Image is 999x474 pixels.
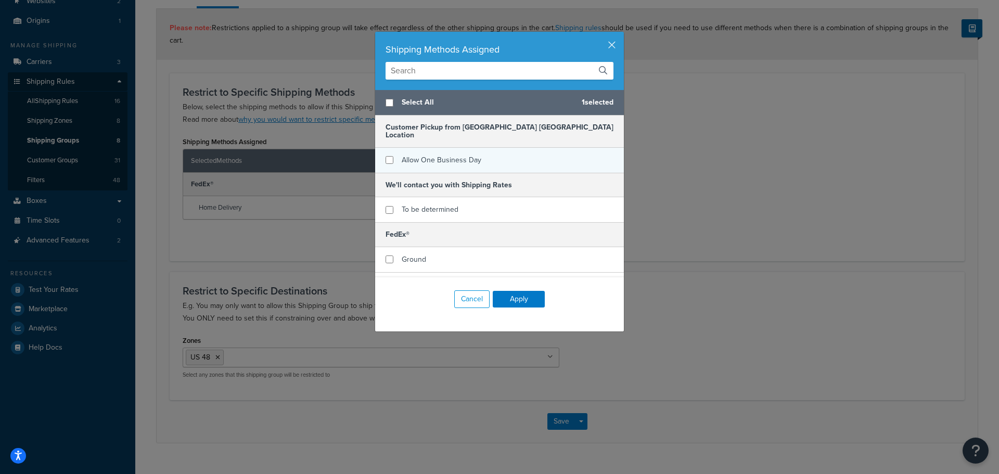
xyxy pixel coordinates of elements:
[375,90,624,116] div: 1 selected
[375,116,624,148] h5: Customer Pickup from [GEOGRAPHIC_DATA] [GEOGRAPHIC_DATA] Location
[375,222,624,247] h5: FedEx®
[402,155,481,165] span: Allow One Business Day
[386,62,613,80] input: Search
[454,290,490,308] button: Cancel
[375,173,624,197] h5: We'll contact you with Shipping Rates
[386,42,613,57] div: Shipping Methods Assigned
[402,254,426,265] span: Ground
[402,204,458,215] span: To be determined
[402,95,573,110] span: Select All
[493,291,545,308] button: Apply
